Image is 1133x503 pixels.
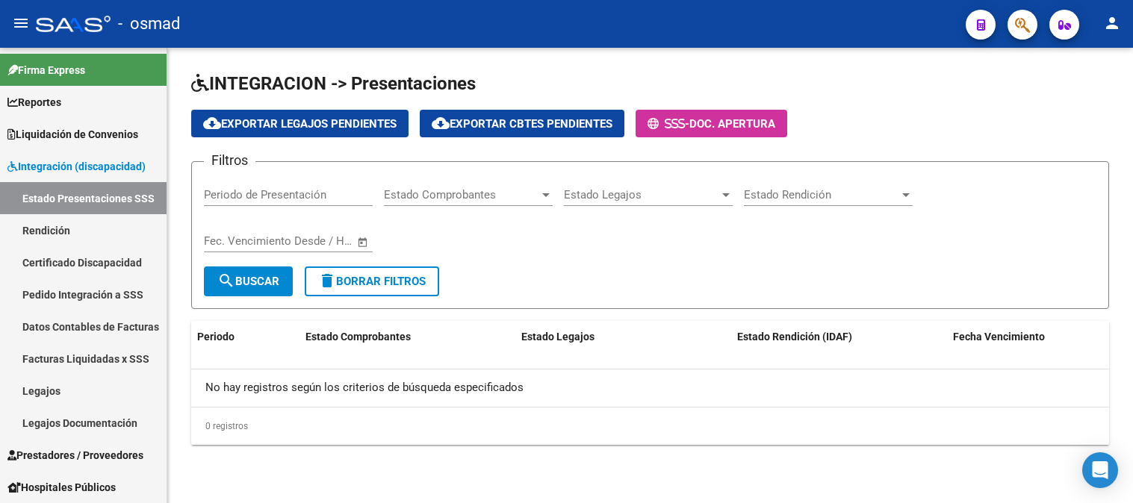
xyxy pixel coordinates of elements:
[204,234,252,248] input: Start date
[299,321,515,353] datatable-header-cell: Estado Comprobantes
[7,158,146,175] span: Integración (discapacidad)
[305,331,411,343] span: Estado Comprobantes
[1082,452,1118,488] div: Open Intercom Messenger
[432,114,450,132] mat-icon: cloud_download
[7,447,143,463] span: Prestadores / Proveedores
[737,331,852,343] span: Estado Rendición (IDAF)
[1103,14,1121,32] mat-icon: person
[564,188,719,201] span: Estado Legajos
[648,117,689,131] span: -
[420,110,624,137] button: Exportar Cbtes Pendientes
[191,407,1109,445] div: 0 registros
[384,188,539,201] span: Estado Comprobantes
[7,62,85,78] span: Firma Express
[744,188,899,201] span: Estado Rendición
[266,234,338,248] input: End date
[947,321,1109,353] datatable-header-cell: Fecha Vencimiento
[217,272,235,290] mat-icon: search
[636,110,787,137] button: -Doc. Apertura
[515,321,731,353] datatable-header-cell: Estado Legajos
[355,234,372,251] button: Open calendar
[191,73,476,94] span: INTEGRACION -> Presentaciones
[7,126,138,143] span: Liquidación de Convenios
[432,117,612,131] span: Exportar Cbtes Pendientes
[217,275,279,288] span: Buscar
[118,7,180,40] span: - osmad
[203,117,397,131] span: Exportar Legajos Pendientes
[191,321,299,353] datatable-header-cell: Periodo
[731,321,947,353] datatable-header-cell: Estado Rendición (IDAF)
[318,275,426,288] span: Borrar Filtros
[953,331,1045,343] span: Fecha Vencimiento
[203,114,221,132] mat-icon: cloud_download
[12,14,30,32] mat-icon: menu
[197,331,235,343] span: Periodo
[204,150,255,171] h3: Filtros
[7,479,116,496] span: Hospitales Públicos
[305,266,439,296] button: Borrar Filtros
[191,110,409,137] button: Exportar Legajos Pendientes
[318,272,336,290] mat-icon: delete
[7,94,61,110] span: Reportes
[521,331,595,343] span: Estado Legajos
[191,369,1109,407] div: No hay registros según los criterios de búsqueda especificados
[689,117,775,131] span: Doc. Apertura
[204,266,293,296] button: Buscar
